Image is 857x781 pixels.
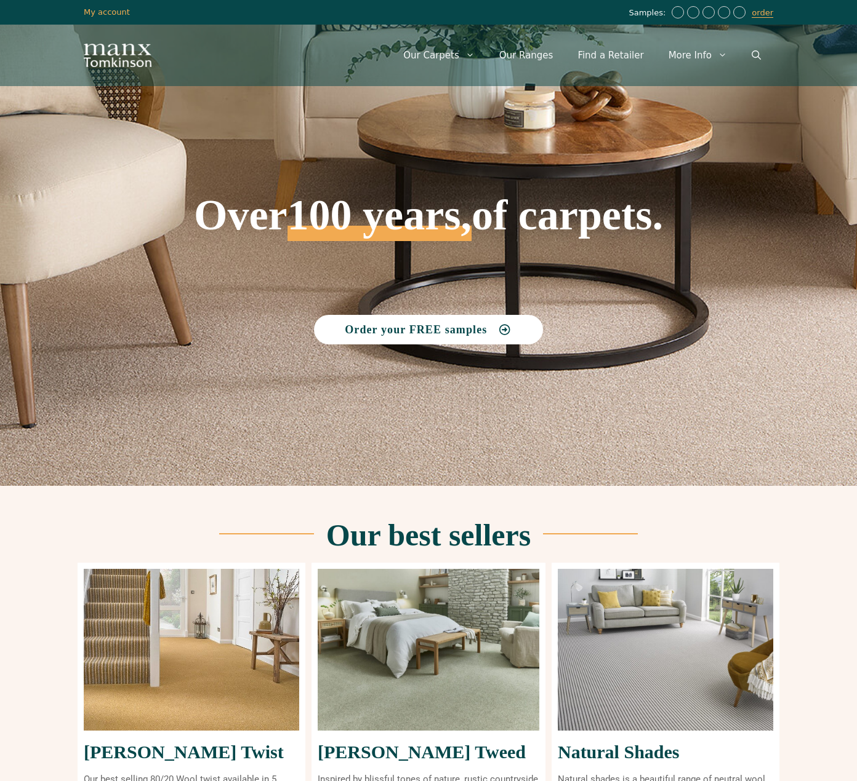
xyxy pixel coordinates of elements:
[739,37,773,74] a: Open Search Bar
[391,37,487,74] a: Our Carpets
[345,324,487,335] span: Order your FREE samples
[656,37,739,74] a: More Info
[314,315,543,344] a: Order your FREE samples
[288,204,472,241] span: 100 years,
[326,520,531,550] h2: Our best sellers
[84,105,773,241] h1: Over of carpets.
[84,743,299,761] h2: [PERSON_NAME] Twist
[84,7,130,17] a: My account
[84,44,151,67] img: Manx Tomkinson
[565,37,656,74] a: Find a Retailer
[487,37,566,74] a: Our Ranges
[558,743,773,761] h2: Natural Shades
[318,743,539,761] h2: [PERSON_NAME] Tweed
[391,37,773,74] nav: Primary
[629,8,669,18] span: Samples:
[752,8,773,18] a: order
